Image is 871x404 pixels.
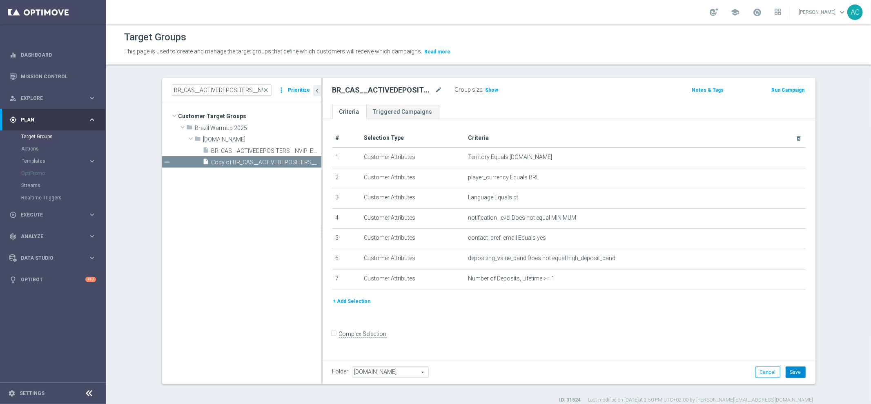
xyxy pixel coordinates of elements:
h1: Target Groups [124,31,186,43]
i: keyboard_arrow_right [88,211,96,219]
h2: BR_CAS__ACTIVEDEPOSITERS__NVIP_WEBPUSH_TAC_GM [332,85,434,95]
button: Templates keyboard_arrow_right [21,158,96,164]
div: Templates [22,159,88,163]
a: Dashboard [21,44,96,66]
th: Selection Type [361,129,465,148]
i: keyboard_arrow_right [88,157,96,165]
label: : [483,86,484,93]
td: Customer Attributes [361,249,465,269]
a: Criteria [332,105,366,119]
span: keyboard_arrow_down [838,8,846,17]
button: person_search Explore keyboard_arrow_right [9,95,96,102]
div: AC [847,4,863,20]
span: Language Equals pt [468,194,518,201]
span: Templates [22,159,80,163]
a: Actions [21,146,85,152]
label: ID: 31524 [559,397,581,404]
label: Folder [332,368,349,375]
a: Mission Control [21,66,96,87]
span: school [731,8,740,17]
button: Data Studio keyboard_arrow_right [9,255,96,261]
span: Data Studio [21,256,88,261]
input: Quick find group or folder [172,84,272,96]
td: Customer Attributes [361,188,465,209]
td: 3 [332,188,361,209]
button: lightbulb Optibot +10 [9,276,96,283]
td: Customer Attributes [361,168,465,188]
span: Criteria [468,135,489,141]
span: Customer Target Groups [178,110,321,122]
div: Target Groups [21,130,105,143]
i: chevron_left [314,87,321,95]
i: settings [8,390,16,397]
div: Analyze [9,233,88,240]
td: 6 [332,249,361,269]
label: Group size [455,86,483,93]
i: keyboard_arrow_right [88,232,96,240]
span: Explore [21,96,88,101]
a: [PERSON_NAME]keyboard_arrow_down [798,6,847,18]
i: folder [187,124,193,133]
button: Read more [423,47,451,56]
i: insert_drive_file [203,147,209,156]
button: + Add Selection [332,297,372,306]
i: keyboard_arrow_right [88,116,96,124]
i: lightbulb [9,276,17,283]
button: play_circle_outline Execute keyboard_arrow_right [9,212,96,218]
button: Run Campaign [771,86,805,95]
i: delete_forever [796,135,802,141]
i: keyboard_arrow_right [88,254,96,262]
span: Brazil Warmup 2025 [195,125,321,132]
td: 2 [332,168,361,188]
td: Customer Attributes [361,148,465,168]
span: notification_level Does not equal MINIMUM [468,214,576,221]
div: Explore [9,95,88,102]
td: 7 [332,269,361,289]
td: Customer Attributes [361,208,465,229]
a: Target Groups [21,133,85,140]
div: Plan [9,116,88,124]
td: 4 [332,208,361,229]
button: Notes & Tags [691,86,724,95]
td: Customer Attributes [361,229,465,249]
i: gps_fixed [9,116,17,124]
div: Optibot [9,269,96,290]
td: 1 [332,148,361,168]
i: keyboard_arrow_right [88,94,96,102]
i: play_circle_outline [9,211,17,219]
div: Data Studio [9,254,88,262]
span: Territory Equals [DOMAIN_NAME] [468,154,552,161]
span: close [263,87,270,93]
div: Streams [21,179,105,192]
span: This page is used to create and manage the target groups that define which customers will receive... [124,48,422,55]
button: equalizer Dashboard [9,52,96,58]
button: Prioritize [287,85,312,96]
button: Mission Control [9,73,96,80]
span: Copy of BR_CAS__ACTIVEDEPOSITERS__NVIP_EMA_TAC_GM [212,159,321,166]
a: Realtime Triggers [21,194,85,201]
i: person_search [9,95,17,102]
td: Customer Attributes [361,269,465,289]
button: gps_fixed Plan keyboard_arrow_right [9,117,96,123]
i: track_changes [9,233,17,240]
button: track_changes Analyze keyboard_arrow_right [9,233,96,240]
i: mode_edit [435,85,443,95]
span: depositing_value_band Does not equal high_deposit_band [468,255,615,262]
a: Streams [21,182,85,189]
span: Execute [21,212,88,217]
div: Dashboard [9,44,96,66]
div: Templates [21,155,105,167]
span: player_currency Equals BRL [468,174,539,181]
span: Plan [21,117,88,122]
div: Mission Control [9,66,96,87]
i: more_vert [278,84,286,96]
